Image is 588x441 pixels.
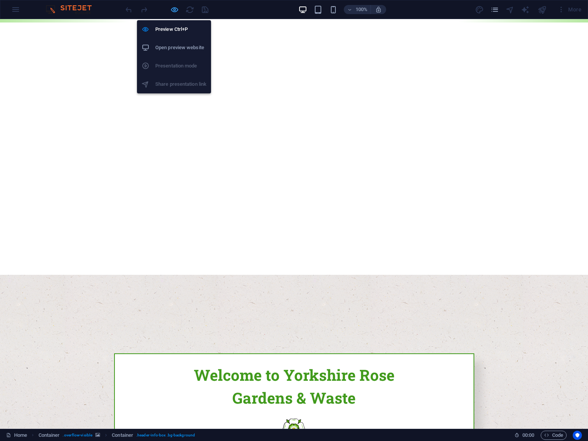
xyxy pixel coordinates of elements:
[544,431,563,440] span: Code
[155,43,206,52] h6: Open preview website
[490,5,499,14] button: pages
[39,431,60,440] span: Click to select. Double-click to edit
[63,431,92,440] span: . overflow-visible
[490,5,499,14] i: Pages (Ctrl+Alt+S)
[155,25,206,34] h6: Preview Ctrl+P
[124,345,464,390] h1: Welcome to Yorkshire Rose Gardens & Waste
[136,431,195,440] span: . header-info-box .bg-background
[6,431,27,440] a: Click to cancel selection. Double-click to open Pages
[522,431,534,440] span: 00 00
[541,431,567,440] button: Code
[375,6,382,13] i: On resize automatically adjust zoom level to fit chosen device.
[112,431,133,440] span: Click to select. Double-click to edit
[39,431,195,440] nav: breadcrumb
[44,5,101,14] img: Editor Logo
[355,5,367,14] h6: 100%
[95,433,100,437] i: This element contains a background
[514,431,535,440] h6: Session time
[528,432,529,438] span: :
[573,431,582,440] button: Usercentrics
[344,5,371,14] button: 100%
